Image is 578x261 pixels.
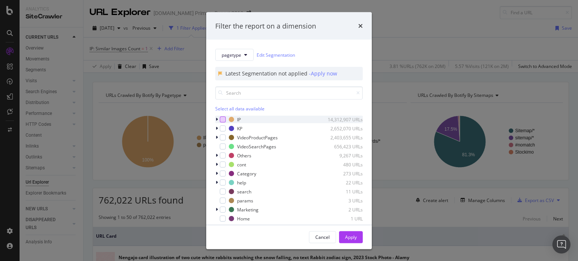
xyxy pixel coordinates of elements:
div: Latest Segmentation not applied [225,70,309,77]
button: Apply [339,231,363,243]
div: search [237,188,251,195]
div: Others [237,152,251,158]
button: Cancel [309,231,336,243]
div: 2,652,070 URLs [326,125,363,131]
div: KP [237,125,242,131]
div: modal [206,12,372,249]
div: Category [237,170,256,177]
div: 22 URLs [326,179,363,186]
div: Open Intercom Messenger [552,235,570,253]
div: 273 URLs [326,170,363,177]
div: Home [237,215,250,222]
div: 14,312,907 URLs [326,116,363,122]
div: 3 URLs [326,197,363,204]
div: 656,423 URLs [326,143,363,149]
div: 11 URLs [326,188,363,195]
div: params [237,197,253,204]
div: IP [237,116,241,122]
button: pagetype [215,49,254,61]
div: 2 URLs [326,206,363,213]
div: cont [237,161,246,167]
div: Filter the report on a dimension [215,21,316,31]
div: times [358,21,363,31]
div: Cancel [315,234,330,240]
input: Search [215,86,363,100]
div: VideoProductPages [237,134,278,140]
div: Apply [345,234,357,240]
div: 1 URL [326,215,363,222]
div: help [237,179,246,186]
span: pagetype [222,51,241,58]
div: Marketing [237,206,259,213]
div: 480 URLs [326,161,363,167]
div: 9,267 URLs [326,152,363,158]
div: 2,403,655 URLs [326,134,363,140]
div: VideoSearchPages [237,143,276,149]
div: Select all data available [215,106,363,112]
div: - Apply now [309,70,337,77]
a: Edit Segmentation [257,51,295,59]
